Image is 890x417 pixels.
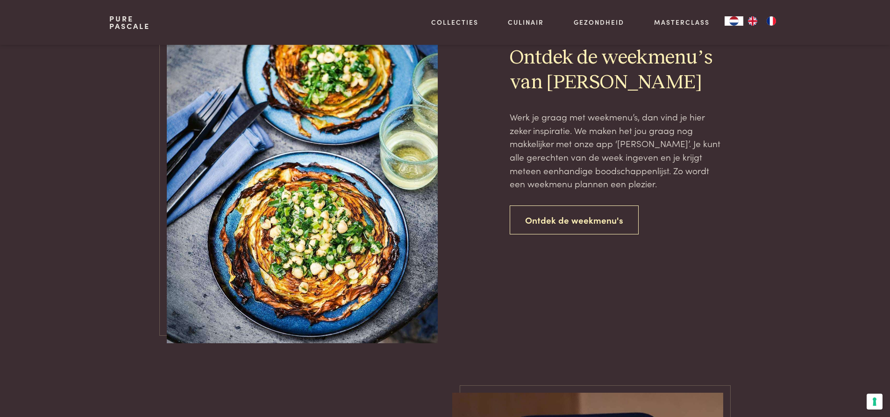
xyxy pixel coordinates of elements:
[510,205,639,235] a: Ontdek de weekmenu's
[510,110,724,191] p: Werk je graag met weekmenu’s, dan vind je hier zeker inspiratie. We maken het jou graag nog makke...
[867,394,883,410] button: Uw voorkeuren voor toestemming voor trackingtechnologieën
[762,16,781,26] a: FR
[510,46,724,95] h2: Ontdek de weekmenu’s van [PERSON_NAME]
[654,17,710,27] a: Masterclass
[743,16,781,26] ul: Language list
[725,16,743,26] a: NL
[725,16,743,26] div: Language
[109,15,150,30] a: PurePascale
[574,17,624,27] a: Gezondheid
[508,17,544,27] a: Culinair
[431,17,478,27] a: Collecties
[743,16,762,26] a: EN
[725,16,781,26] aside: Language selected: Nederlands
